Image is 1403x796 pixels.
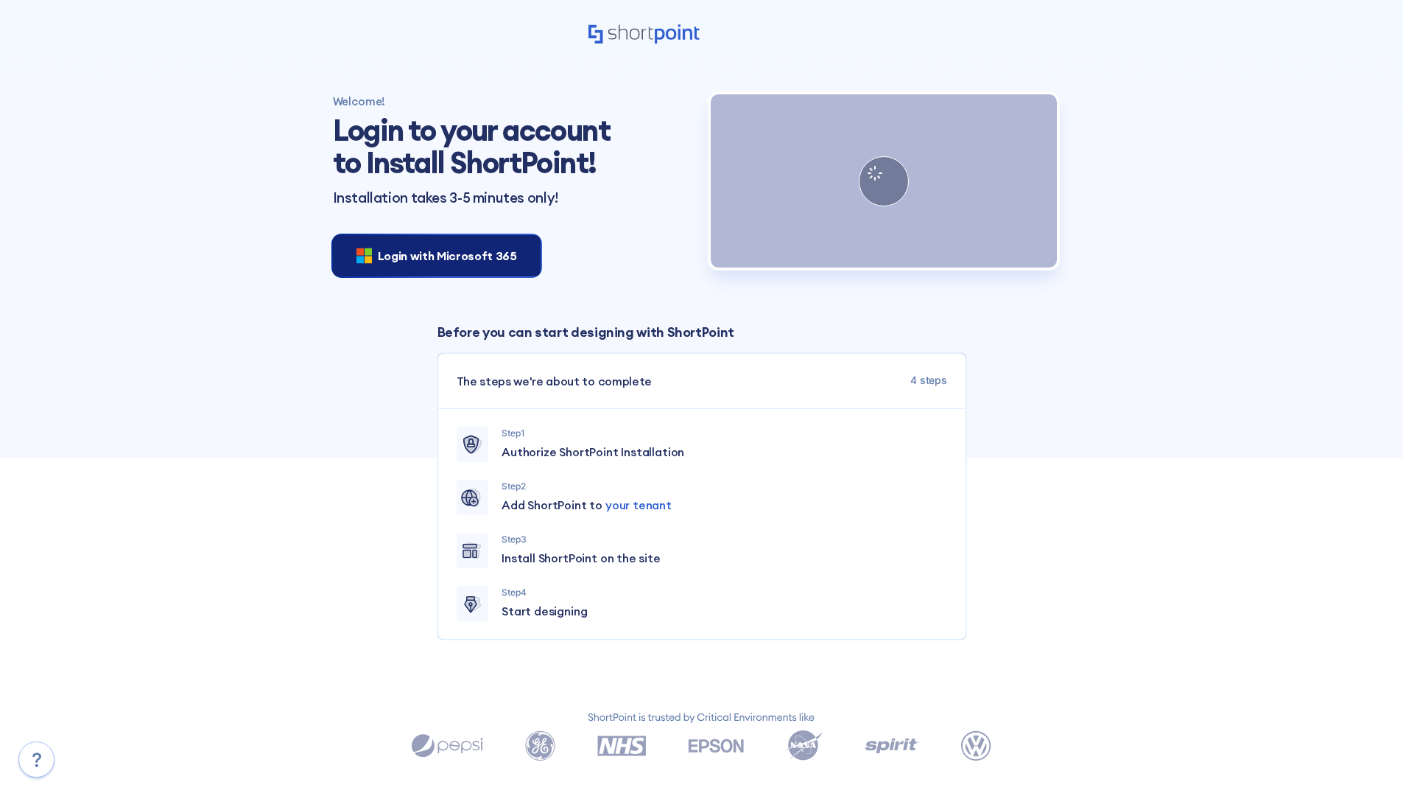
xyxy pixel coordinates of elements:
[437,322,966,342] p: Before you can start designing with ShortPoint
[1329,725,1403,796] iframe: Chat Widget
[502,533,946,546] p: Step 3
[333,94,693,108] h4: Welcome!
[333,235,541,276] button: Login with Microsoft 365
[457,372,652,390] span: The steps we're about to complete
[910,372,946,390] span: 4 steps
[502,602,587,620] span: Start designing
[333,114,620,179] h1: Login to your account to Install ShortPoint!
[502,480,946,493] p: Step 2
[502,496,672,514] span: Add ShortPoint to
[502,443,684,461] span: Authorize ShortPoint Installation
[502,427,946,440] p: Step 1
[605,497,672,512] span: your tenant
[333,190,693,206] p: Installation takes 3-5 minutes only!
[378,247,517,265] span: Login with Microsoft 365
[502,549,661,567] span: Install ShortPoint on the site
[502,586,946,599] p: Step 4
